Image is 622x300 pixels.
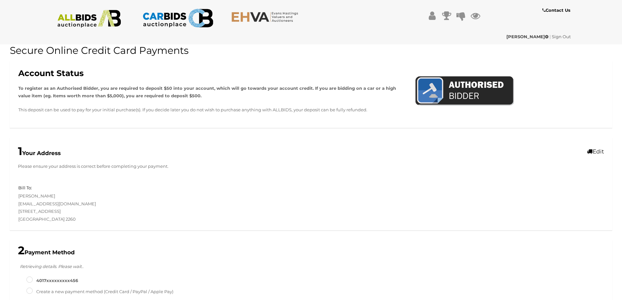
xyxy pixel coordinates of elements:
[550,34,551,39] span: |
[18,106,405,114] p: This deposit can be used to pay for your initial purchase(s). If you decide later you do not wish...
[18,163,604,170] p: Please ensure your address is correct before completing your payment.
[415,75,514,107] img: AuthorisedBidder.png
[18,86,396,98] strong: To register as an Authorised Bidder, you are required to deposit $50 into your account, which wil...
[26,288,173,295] label: Create a new payment method (Credit Card / PayPal / Apple Pay)
[542,7,572,14] a: Contact Us
[20,264,84,269] i: Retrieving details. Please wait..
[552,34,571,39] a: Sign Out
[506,34,549,39] strong: [PERSON_NAME]
[18,244,24,257] span: 2
[10,45,612,56] h1: Secure Online Credit Card Payments
[54,10,125,28] img: ALLBIDS.com.au
[142,7,213,30] img: CARBIDS.com.au
[18,144,22,158] span: 1
[18,150,61,156] b: Your Address
[506,34,550,39] a: [PERSON_NAME]
[26,277,78,284] label: 4017XXXXXXXXX456
[13,184,311,223] div: [PERSON_NAME] [EMAIL_ADDRESS][DOMAIN_NAME] [STREET_ADDRESS] [GEOGRAPHIC_DATA] 2260
[18,249,75,256] b: Payment Method
[18,185,32,190] h5: Bill To:
[231,11,302,22] img: EHVA.com.au
[587,148,604,155] a: Edit
[18,68,84,78] b: Account Status
[542,8,570,13] b: Contact Us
